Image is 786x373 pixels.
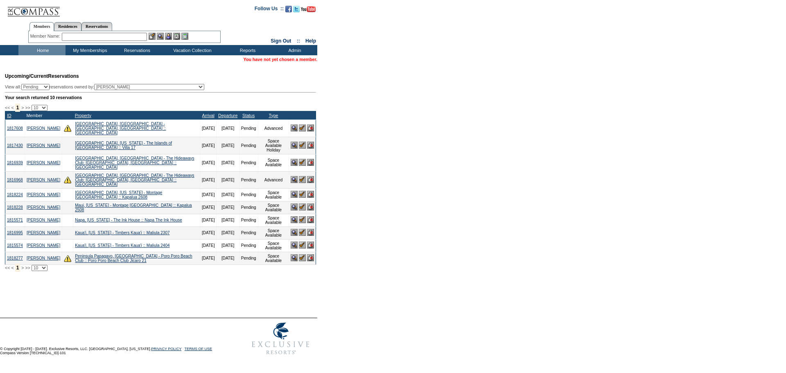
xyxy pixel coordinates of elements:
[239,252,258,264] td: Pending
[217,171,239,188] td: [DATE]
[299,142,306,149] img: Confirm Reservation
[5,95,316,100] div: Your search returned 10 reservations
[113,45,160,55] td: Reservations
[271,38,291,44] a: Sign Out
[244,318,317,359] img: Exclusive Resorts
[5,265,10,270] span: <<
[217,137,239,154] td: [DATE]
[223,45,270,55] td: Reports
[7,178,23,182] a: 1816968
[200,252,216,264] td: [DATE]
[307,159,314,166] img: Cancel Reservation
[200,239,216,252] td: [DATE]
[307,124,314,131] img: Cancel Reservation
[160,45,223,55] td: Vacation Collection
[291,191,298,198] img: View Reservation
[285,6,292,12] img: Become our fan on Facebook
[291,142,298,149] img: View Reservation
[217,239,239,252] td: [DATE]
[64,255,71,262] img: There are insufficient days and/or tokens to cover this reservation
[173,33,180,40] img: Reservations
[293,6,300,12] img: Follow us on Twitter
[291,216,298,223] img: View Reservation
[75,218,182,222] a: Napa, [US_STATE] - The Ink House :: Napa The Ink House
[217,214,239,226] td: [DATE]
[239,171,258,188] td: Pending
[27,126,60,131] a: [PERSON_NAME]
[64,176,71,183] img: There are insufficient days and/or tokens to cover this reservation
[307,191,314,198] img: Cancel Reservation
[217,252,239,264] td: [DATE]
[27,192,60,197] a: [PERSON_NAME]
[26,113,42,118] a: Member
[65,45,113,55] td: My Memberships
[27,143,60,148] a: [PERSON_NAME]
[7,192,23,197] a: 1818224
[7,161,23,165] a: 1816939
[165,33,172,40] img: Impersonate
[291,254,298,261] img: View Reservation
[217,226,239,239] td: [DATE]
[307,203,314,210] img: Cancel Reservation
[75,254,192,263] a: Peninsula Papagayo, [GEOGRAPHIC_DATA] - Poro Poro Beach Club :: Poro Poro Beach Club Jicaro 21
[21,265,24,270] span: >
[307,242,314,249] img: Cancel Reservation
[7,143,23,148] a: 1817430
[27,256,60,260] a: [PERSON_NAME]
[11,105,14,110] span: <
[149,33,156,40] img: b_edit.gif
[217,201,239,214] td: [DATE]
[299,159,306,166] img: Confirm Reservation
[299,203,306,210] img: Confirm Reservation
[11,265,14,270] span: <
[75,113,91,118] a: Property
[202,113,215,118] a: Arrival
[239,120,258,137] td: Pending
[258,201,289,214] td: Space Available
[7,218,23,222] a: 1815571
[200,171,216,188] td: [DATE]
[75,173,194,187] a: [GEOGRAPHIC_DATA], [GEOGRAPHIC_DATA] - The Hideaways Club: [GEOGRAPHIC_DATA], [GEOGRAPHIC_DATA] :...
[307,176,314,183] img: Cancel Reservation
[299,124,306,131] img: Confirm Reservation
[239,239,258,252] td: Pending
[291,176,298,183] img: View Reservation
[151,347,181,351] a: PRIVACY POLICY
[75,203,192,212] a: Maui, [US_STATE] - Montage [GEOGRAPHIC_DATA] :: Kapalua 2508
[299,176,306,183] img: Confirm Reservation
[217,154,239,171] td: [DATE]
[301,6,316,12] img: Subscribe to our YouTube Channel
[299,191,306,198] img: Confirm Reservation
[307,216,314,223] img: Cancel Reservation
[307,142,314,149] img: Cancel Reservation
[258,226,289,239] td: Space Available
[15,264,20,272] span: 1
[18,45,65,55] td: Home
[299,242,306,249] img: Confirm Reservation
[258,214,289,226] td: Space Available
[27,205,60,210] a: [PERSON_NAME]
[200,226,216,239] td: [DATE]
[75,122,166,135] a: [GEOGRAPHIC_DATA], [GEOGRAPHIC_DATA] - [GEOGRAPHIC_DATA], [GEOGRAPHIC_DATA] :: [GEOGRAPHIC_DATA]
[30,33,62,40] div: Member Name:
[81,22,112,31] a: Reservations
[5,73,48,79] span: Upcoming/Current
[7,231,23,235] a: 1816995
[299,216,306,223] img: Confirm Reservation
[200,201,216,214] td: [DATE]
[239,214,258,226] td: Pending
[75,141,172,150] a: [GEOGRAPHIC_DATA], [US_STATE] - The Islands of [GEOGRAPHIC_DATA] :: Villa 17
[301,8,316,13] a: Subscribe to our YouTube Channel
[299,254,306,261] img: Confirm Reservation
[7,256,23,260] a: 1818277
[285,8,292,13] a: Become our fan on Facebook
[258,188,289,201] td: Space Available
[5,84,208,90] div: View all: reservations owned by:
[75,190,162,199] a: [GEOGRAPHIC_DATA], [US_STATE] - Montage [GEOGRAPHIC_DATA] :: Kapalua 2608
[29,22,54,31] a: Members
[27,161,60,165] a: [PERSON_NAME]
[297,38,300,44] span: ::
[27,218,60,222] a: [PERSON_NAME]
[291,203,298,210] img: View Reservation
[305,38,316,44] a: Help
